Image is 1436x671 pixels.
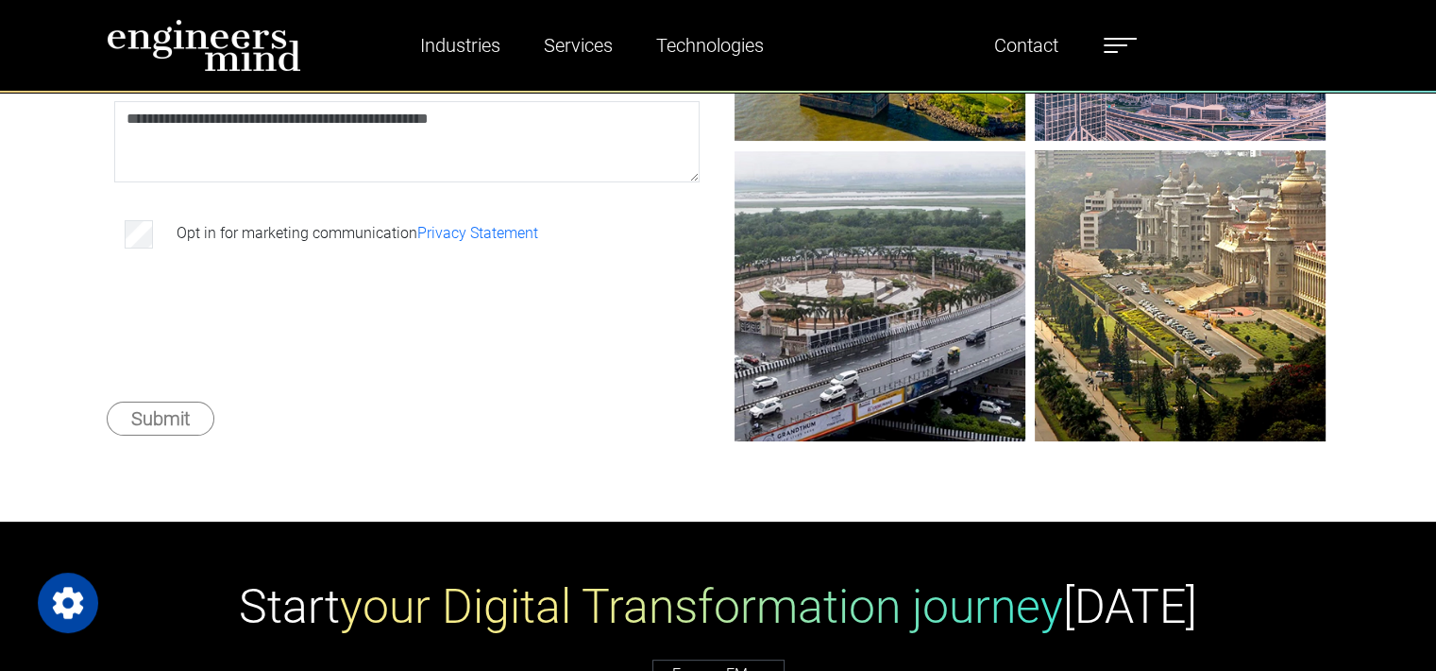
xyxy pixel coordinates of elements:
[107,19,301,72] img: logo
[239,578,1197,635] h1: Start [DATE]
[735,150,1025,441] img: gif
[413,24,508,67] a: Industries
[177,222,538,245] label: Opt in for marketing communication
[340,579,1063,634] span: your Digital Transformation journey
[536,24,620,67] a: Services
[417,224,538,242] a: Privacy Statement
[107,402,214,436] button: Submit
[987,24,1066,67] a: Contact
[118,283,405,356] iframe: reCAPTCHA
[649,24,771,67] a: Technologies
[1035,150,1326,441] img: gif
